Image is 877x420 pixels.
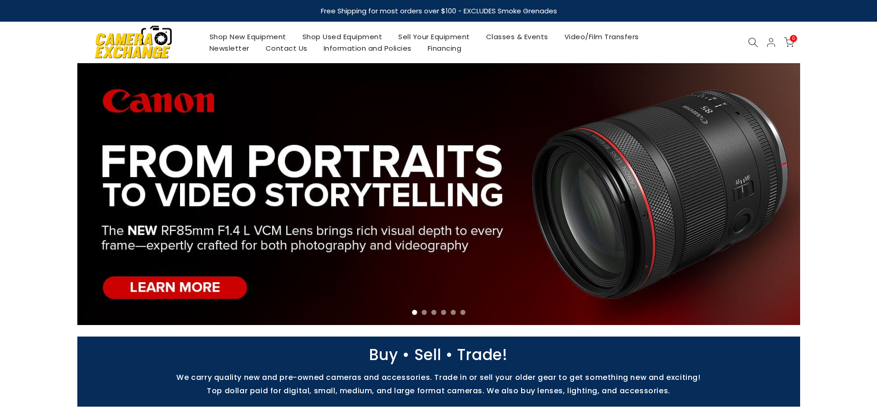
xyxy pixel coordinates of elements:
[257,42,315,54] a: Contact Us
[784,37,794,47] a: 0
[478,31,556,42] a: Classes & Events
[556,31,647,42] a: Video/Film Transfers
[320,6,557,16] strong: Free Shipping for most orders over $100 - EXCLUDES Smoke Grenades
[73,350,805,359] p: Buy • Sell • Trade!
[441,310,446,315] li: Page dot 4
[73,386,805,395] p: Top dollar paid for digital, small, medium, and large format cameras. We also buy lenses, lightin...
[431,310,436,315] li: Page dot 3
[412,310,417,315] li: Page dot 1
[451,310,456,315] li: Page dot 5
[460,310,465,315] li: Page dot 6
[315,42,419,54] a: Information and Policies
[422,310,427,315] li: Page dot 2
[419,42,470,54] a: Financing
[390,31,478,42] a: Sell Your Equipment
[73,373,805,382] p: We carry quality new and pre-owned cameras and accessories. Trade in or sell your older gear to g...
[201,31,294,42] a: Shop New Equipment
[294,31,390,42] a: Shop Used Equipment
[790,35,797,42] span: 0
[201,42,257,54] a: Newsletter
